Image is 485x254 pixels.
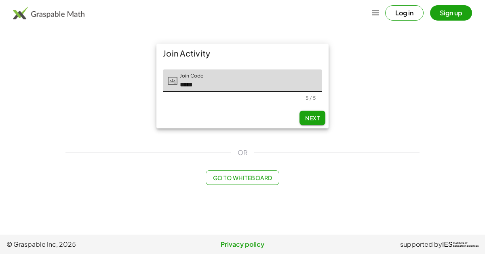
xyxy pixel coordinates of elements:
[453,242,479,248] span: Institute of Education Sciences
[306,95,316,101] div: 5 / 5
[238,148,247,157] span: OR
[305,114,320,122] span: Next
[385,5,424,21] button: Log in
[442,241,453,248] span: IES
[442,239,479,249] a: IESInstitute ofEducation Sciences
[400,239,442,249] span: supported by
[6,239,164,249] span: © Graspable Inc, 2025
[164,239,321,249] a: Privacy policy
[299,111,325,125] button: Next
[430,5,472,21] button: Sign up
[213,174,272,181] span: Go to Whiteboard
[156,44,329,63] div: Join Activity
[206,170,279,185] button: Go to Whiteboard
